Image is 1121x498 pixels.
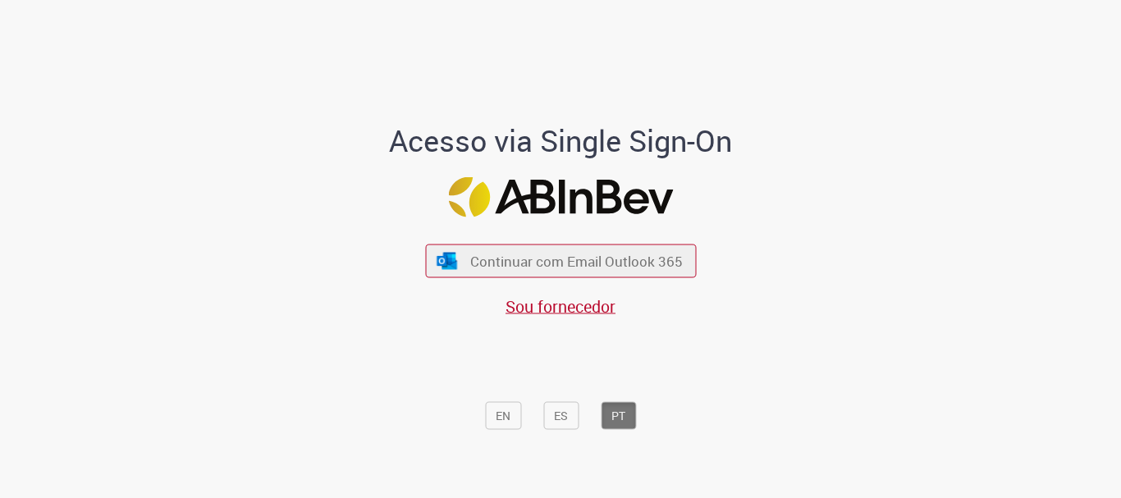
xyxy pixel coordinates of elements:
button: ES [543,402,579,430]
h1: Acesso via Single Sign-On [333,125,789,158]
img: Logo ABInBev [448,177,673,217]
a: Sou fornecedor [506,295,615,318]
button: PT [601,402,636,430]
button: ícone Azure/Microsoft 360 Continuar com Email Outlook 365 [425,244,696,278]
img: ícone Azure/Microsoft 360 [436,252,459,269]
button: EN [485,402,521,430]
span: Continuar com Email Outlook 365 [470,252,683,271]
